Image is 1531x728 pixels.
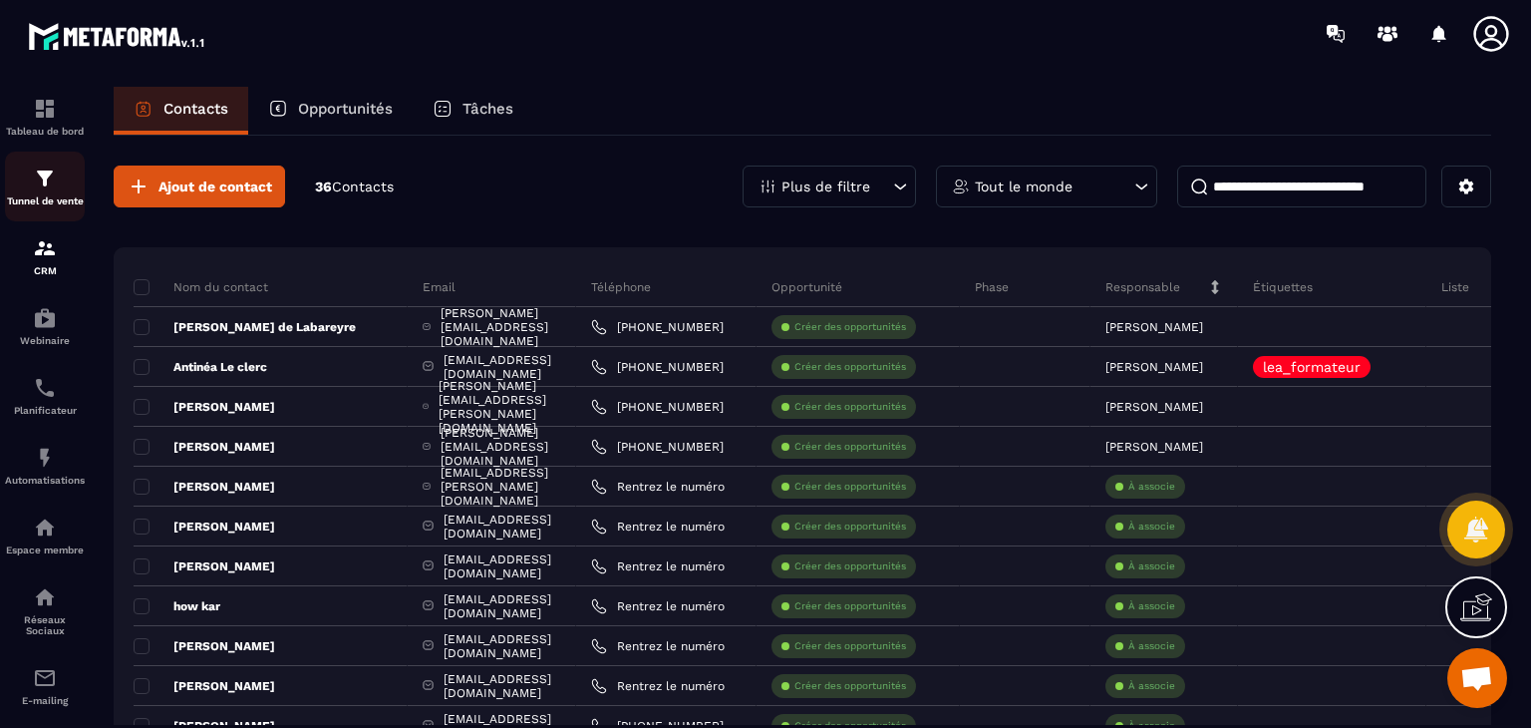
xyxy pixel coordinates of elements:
p: Créer des opportunités [794,639,906,653]
p: Créer des opportunités [794,320,906,334]
p: Tout le monde [975,180,1072,193]
img: automations [33,516,57,540]
a: [PHONE_NUMBER] [591,319,724,335]
a: Tâches [413,87,533,135]
p: [PERSON_NAME] [1105,360,1203,374]
a: Opportunités [248,87,413,135]
p: Tableau de bord [5,126,85,137]
a: automationsautomationsWebinaire [5,291,85,361]
a: Contacts [114,87,248,135]
p: [PERSON_NAME] [134,519,275,535]
img: formation [33,236,57,260]
p: [PERSON_NAME] [134,638,275,654]
p: Antinéa Le clerc [134,359,267,375]
p: Contacts [163,100,228,118]
a: social-networksocial-networkRéseaux Sociaux [5,570,85,651]
img: formation [33,97,57,121]
p: Créer des opportunités [794,360,906,374]
img: automations [33,306,57,330]
a: [PHONE_NUMBER] [591,439,724,455]
p: Planificateur [5,405,85,416]
p: Opportunité [771,279,842,295]
p: Créer des opportunités [794,520,906,534]
p: Automatisations [5,475,85,486]
p: Email [423,279,456,295]
p: À associe [1128,520,1175,534]
a: schedulerschedulerPlanificateur [5,361,85,431]
button: Ajout de contact [114,166,285,207]
img: logo [28,18,207,54]
a: formationformationCRM [5,221,85,291]
img: social-network [33,585,57,609]
img: email [33,666,57,690]
a: automationsautomationsAutomatisations [5,431,85,501]
p: [PERSON_NAME] [134,439,275,455]
p: lea_formateur [1263,360,1361,374]
p: Créer des opportunités [794,440,906,454]
span: Contacts [332,179,394,194]
img: scheduler [33,376,57,400]
a: emailemailE-mailing [5,651,85,721]
img: automations [33,446,57,470]
p: CRM [5,265,85,276]
p: [PERSON_NAME] [134,678,275,694]
a: Ouvrir le chat [1447,648,1507,708]
p: [PERSON_NAME] [1105,320,1203,334]
p: Réseaux Sociaux [5,614,85,636]
p: Responsable [1105,279,1180,295]
p: [PERSON_NAME] [1105,440,1203,454]
p: 36 [315,178,394,196]
p: Créer des opportunités [794,559,906,573]
p: how kar [134,598,220,614]
p: Liste [1441,279,1469,295]
p: Créer des opportunités [794,480,906,494]
p: [PERSON_NAME] de Labareyre [134,319,356,335]
p: Tunnel de vente [5,195,85,206]
p: Créer des opportunités [794,599,906,613]
p: [PERSON_NAME] [134,558,275,574]
a: [PHONE_NUMBER] [591,399,724,415]
p: [PERSON_NAME] [134,399,275,415]
p: Créer des opportunités [794,400,906,414]
p: Étiquettes [1253,279,1313,295]
a: formationformationTunnel de vente [5,152,85,221]
p: Tâches [462,100,513,118]
p: À associe [1128,480,1175,494]
p: À associe [1128,559,1175,573]
p: Téléphone [591,279,651,295]
span: Ajout de contact [158,177,272,196]
p: À associe [1128,639,1175,653]
p: Plus de filtre [781,180,870,193]
p: Espace membre [5,545,85,555]
img: formation [33,167,57,190]
a: formationformationTableau de bord [5,82,85,152]
p: Phase [975,279,1009,295]
p: À associe [1128,599,1175,613]
p: Créer des opportunités [794,679,906,693]
p: Webinaire [5,335,85,346]
p: [PERSON_NAME] [1105,400,1203,414]
p: Opportunités [298,100,393,118]
p: [PERSON_NAME] [134,479,275,495]
a: automationsautomationsEspace membre [5,501,85,570]
p: E-mailing [5,695,85,706]
p: Nom du contact [134,279,268,295]
a: [PHONE_NUMBER] [591,359,724,375]
p: À associe [1128,679,1175,693]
